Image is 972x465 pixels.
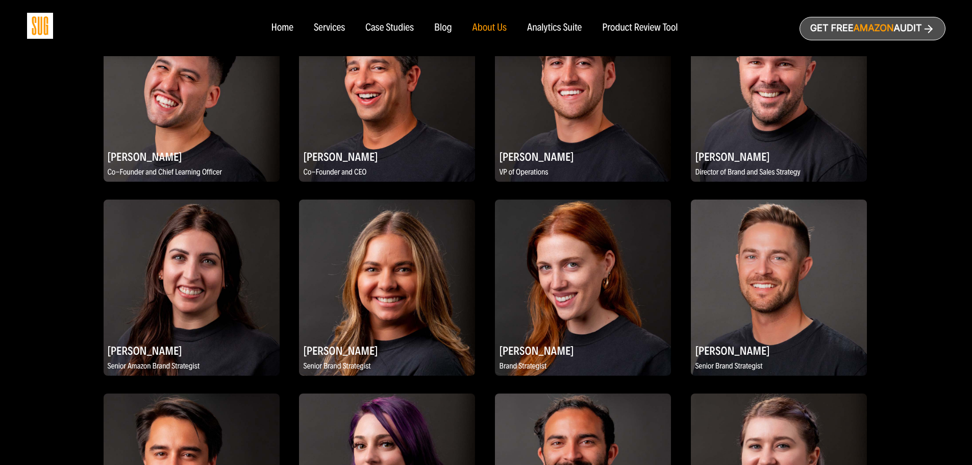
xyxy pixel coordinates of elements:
[800,17,945,40] a: Get freeAmazonAudit
[495,360,671,373] p: Brand Strategist
[104,166,280,179] p: Co-Founder and Chief Learning Officer
[104,340,280,360] h2: [PERSON_NAME]
[472,22,507,34] a: About Us
[495,146,671,166] h2: [PERSON_NAME]
[104,6,280,182] img: Daniel Tejada, Co-Founder and Chief Learning Officer
[104,360,280,373] p: Senior Amazon Brand Strategist
[602,22,678,34] a: Product Review Tool
[104,146,280,166] h2: [PERSON_NAME]
[299,166,475,179] p: Co-Founder and CEO
[365,22,414,34] a: Case Studies
[691,166,867,179] p: Director of Brand and Sales Strategy
[495,166,671,179] p: VP of Operations
[691,146,867,166] h2: [PERSON_NAME]
[691,360,867,373] p: Senior Brand Strategist
[271,22,293,34] a: Home
[299,340,475,360] h2: [PERSON_NAME]
[691,340,867,360] h2: [PERSON_NAME]
[314,22,345,34] a: Services
[691,6,867,182] img: Brett Vetter, Director of Brand and Sales Strategy
[495,200,671,376] img: Emily Kozel, Brand Strategist
[299,146,475,166] h2: [PERSON_NAME]
[853,23,893,34] span: Amazon
[104,200,280,376] img: Meridith Andrew, Senior Amazon Brand Strategist
[495,340,671,360] h2: [PERSON_NAME]
[691,200,867,376] img: Scott Ptaszynski, Senior Brand Strategist
[299,6,475,182] img: Evan Kesner, Co-Founder and CEO
[527,22,582,34] a: Analytics Suite
[27,13,53,39] img: Sug
[299,200,475,376] img: Katie Ritterbush, Senior Brand Strategist
[434,22,452,34] a: Blog
[299,360,475,373] p: Senior Brand Strategist
[495,6,671,182] img: Marco Tejada, VP of Operations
